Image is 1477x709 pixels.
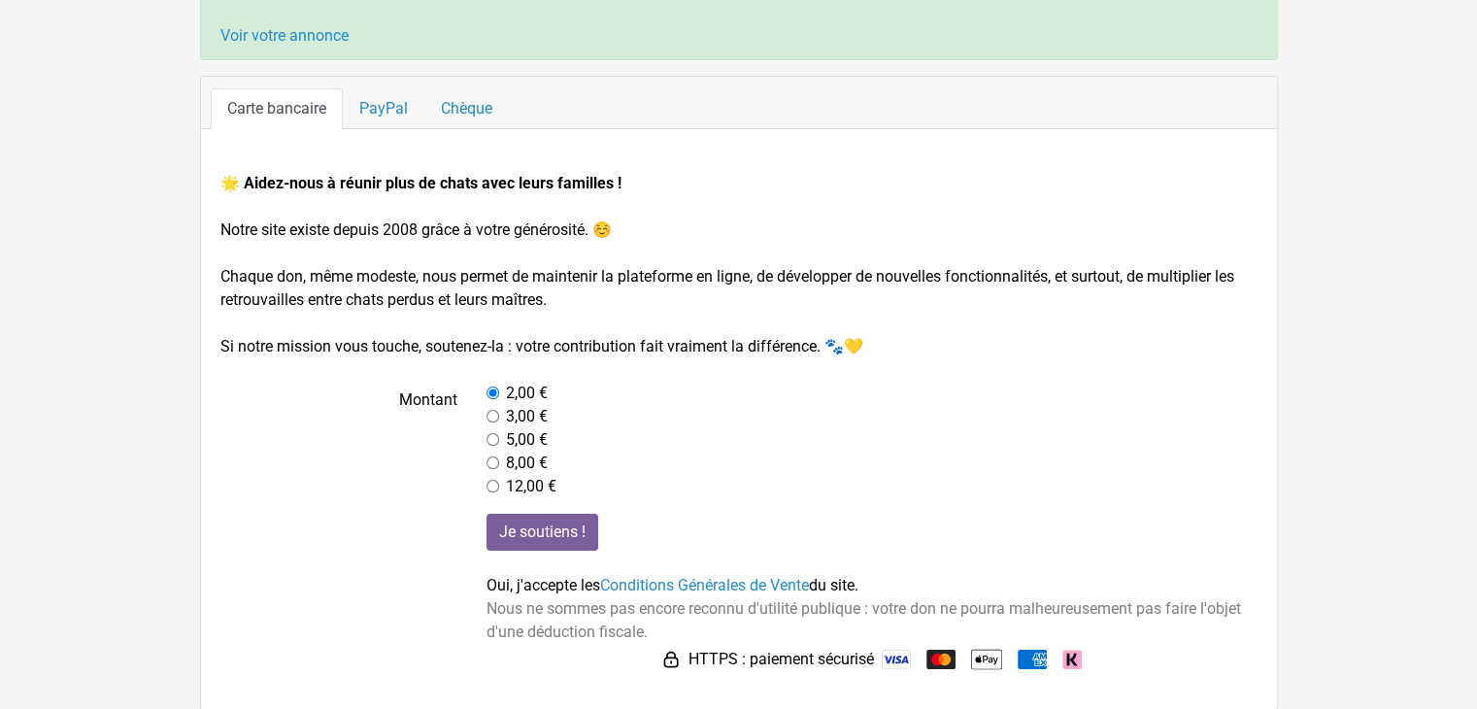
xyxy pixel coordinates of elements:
[971,644,1002,675] img: Apple Pay
[661,650,681,669] img: HTTPS : paiement sécurisé
[220,172,1258,675] form: Notre site existe depuis 2008 grâce à votre générosité. ☺️ Chaque don, même modeste, nous permet ...
[1018,650,1047,669] img: American Express
[487,599,1241,641] span: Nous ne sommes pas encore reconnu d'utilité publique : votre don ne pourra malheureusement pas fa...
[1062,650,1082,669] img: Klarna
[220,26,349,45] a: Voir votre annonce
[926,650,956,669] img: Mastercard
[487,514,598,551] input: Je soutiens !
[506,405,548,428] label: 3,00 €
[206,382,473,498] label: Montant
[506,382,548,405] label: 2,00 €
[506,475,556,498] label: 12,00 €
[211,88,343,129] a: Carte bancaire
[220,174,621,192] strong: 🌟 Aidez-nous à réunir plus de chats avec leurs familles !
[600,576,809,594] a: Conditions Générales de Vente
[506,452,548,475] label: 8,00 €
[882,650,911,669] img: Visa
[688,648,874,671] span: HTTPS : paiement sécurisé
[487,576,858,594] span: Oui, j'accepte les du site.
[424,88,509,129] a: Chèque
[506,428,548,452] label: 5,00 €
[343,88,424,129] a: PayPal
